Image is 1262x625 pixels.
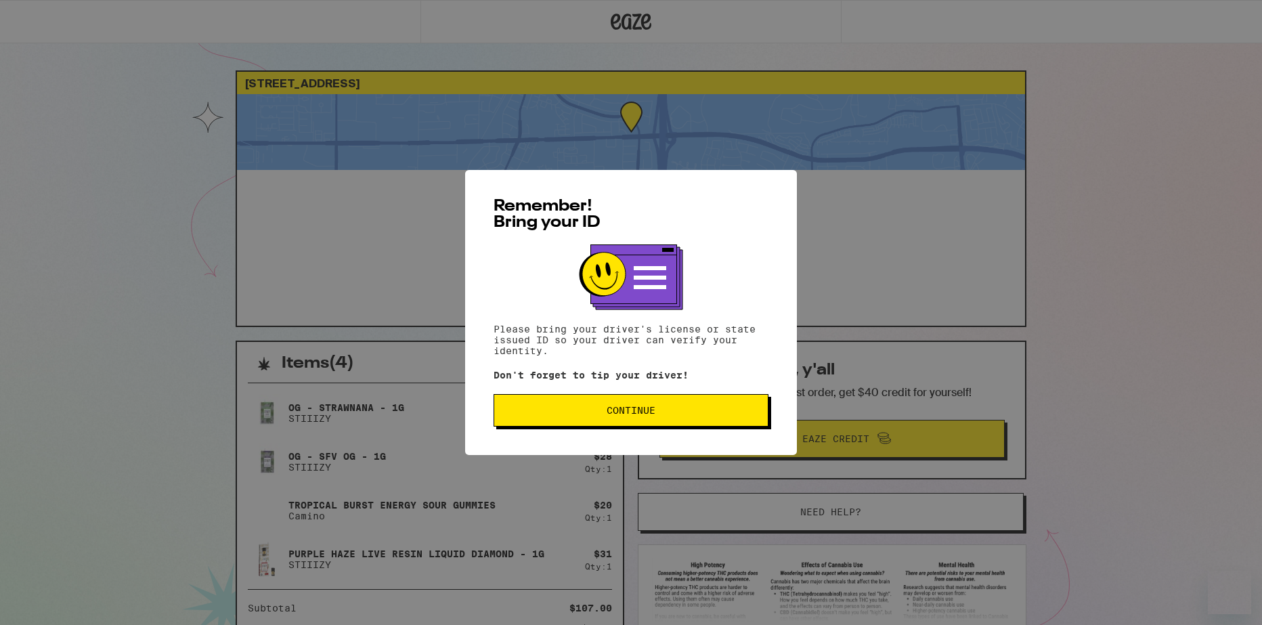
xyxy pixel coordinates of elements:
[494,394,768,427] button: Continue
[607,406,655,415] span: Continue
[494,324,768,356] p: Please bring your driver's license or state issued ID so your driver can verify your identity.
[494,370,768,381] p: Don't forget to tip your driver!
[1208,571,1251,614] iframe: Button to launch messaging window
[494,198,601,231] span: Remember! Bring your ID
